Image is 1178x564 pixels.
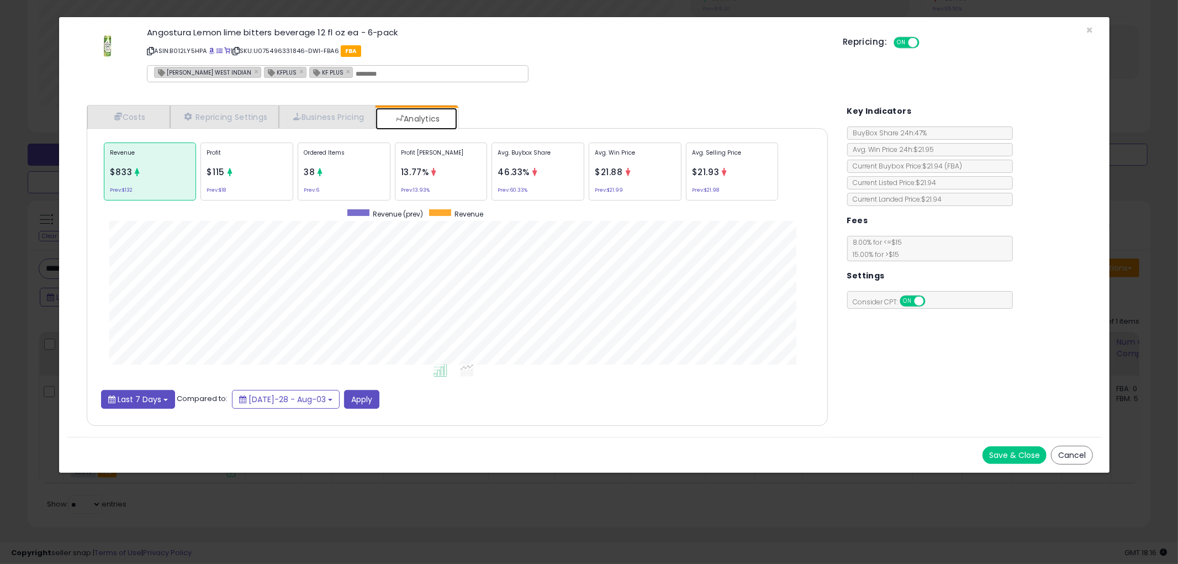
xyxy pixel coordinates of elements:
button: Cancel [1051,446,1093,465]
span: BuyBox Share 24h: 47% [848,128,927,138]
small: Prev: $132 [110,188,133,192]
span: KF PLUS [310,67,344,77]
span: $115 [207,166,225,178]
small: Prev: 13.93% [401,188,430,192]
span: FBA [341,45,361,57]
p: ASIN: B012LY5HPA | SKU: U075496331846-DWI-FBA6 [147,42,826,60]
a: Business Pricing [279,106,376,128]
a: All offer listings [216,46,223,55]
span: ON [901,297,915,306]
small: Prev: 60.33% [498,188,527,192]
a: × [346,66,353,76]
span: Revenue [455,209,484,219]
a: BuyBox page [209,46,215,55]
a: Analytics [376,108,457,130]
button: Apply [344,390,379,409]
span: $21.94 [923,161,963,171]
small: Prev: $21.98 [692,188,719,192]
h5: Repricing: [843,38,887,46]
span: 13.77% [401,166,429,178]
span: Compared to: [177,393,228,404]
h3: Angostura Lemon lime bitters beverage 12 fl oz ea - 6-pack [147,28,826,36]
h5: Key Indicators [847,104,912,118]
p: Avg. Win Price [595,149,675,165]
span: Current Landed Price: $21.94 [848,194,942,204]
span: 8.00 % for <= $15 [848,238,902,259]
span: 46.33% [498,166,530,178]
span: Consider CPT: [848,297,940,307]
button: Save & Close [982,446,1047,464]
span: × [1086,22,1093,38]
span: Current Buybox Price: [848,161,963,171]
span: Revenue (prev) [373,209,424,219]
p: Revenue [110,149,191,165]
span: Last 7 Days [118,394,161,405]
span: Current Listed Price: $21.94 [848,178,937,187]
small: Prev: 6 [304,188,319,192]
p: Profit [PERSON_NAME] [401,149,482,165]
img: 31pQNj8X8oL._SL60_.jpg [95,28,120,61]
p: Avg. Selling Price [692,149,773,165]
a: Repricing Settings [170,106,279,128]
h5: Fees [847,214,868,228]
span: 38 [304,166,315,178]
span: OFF [918,38,936,48]
span: OFF [923,297,941,306]
span: Avg. Win Price 24h: $21.95 [848,145,934,154]
a: Costs [87,106,170,128]
span: $833 [110,166,133,178]
span: ON [895,38,908,48]
span: 15.00 % for > $15 [848,250,900,259]
span: $21.88 [595,166,623,178]
h5: Settings [847,269,885,283]
a: × [254,66,261,76]
p: Profit [207,149,287,165]
span: KFPLUS [265,67,297,77]
a: Your listing only [224,46,230,55]
span: [PERSON_NAME] WEST INDIAN [155,67,251,77]
p: Avg. Buybox Share [498,149,578,165]
span: ( FBA ) [945,161,963,171]
small: Prev: $18 [207,188,226,192]
small: Prev: $21.99 [595,188,623,192]
span: [DATE]-28 - Aug-03 [249,394,326,405]
span: $21.93 [692,166,720,178]
a: × [299,66,306,76]
p: Ordered Items [304,149,384,165]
